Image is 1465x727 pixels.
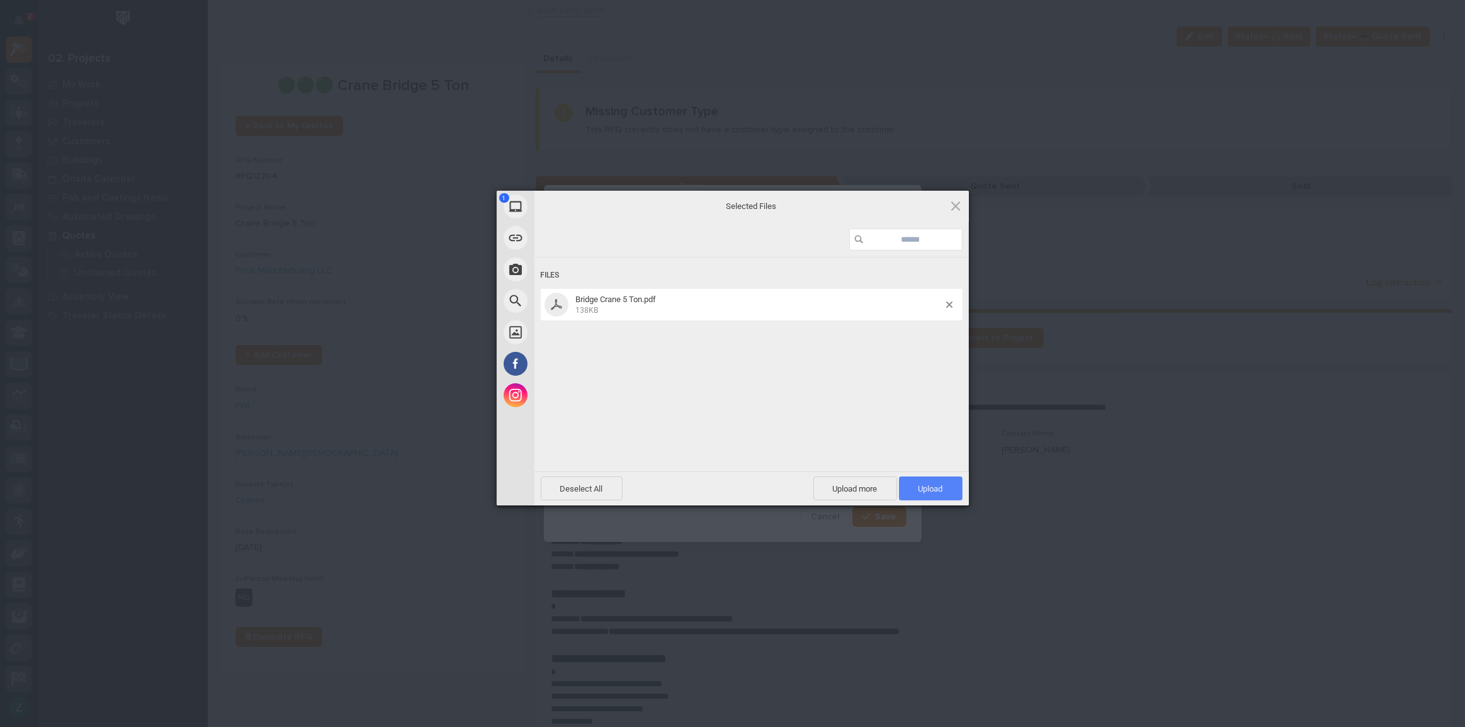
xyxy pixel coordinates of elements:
div: Unsplash [497,317,648,348]
div: Link (URL) [497,222,648,254]
div: My Device [497,191,648,222]
span: Bridge Crane 5 Ton.pdf [572,295,946,315]
div: Files [541,264,963,287]
span: Upload [899,476,963,500]
div: Web Search [497,285,648,317]
span: Upload more [813,476,897,500]
span: 1 [499,193,509,203]
span: Selected Files [626,200,878,211]
div: Facebook [497,348,648,380]
span: Deselect All [541,476,623,500]
span: Upload [919,484,943,493]
div: Take Photo [497,254,648,285]
span: Click here or hit ESC to close picker [949,199,963,213]
span: Bridge Crane 5 Ton.pdf [576,295,657,304]
div: Instagram [497,380,648,411]
span: 138KB [576,306,599,315]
